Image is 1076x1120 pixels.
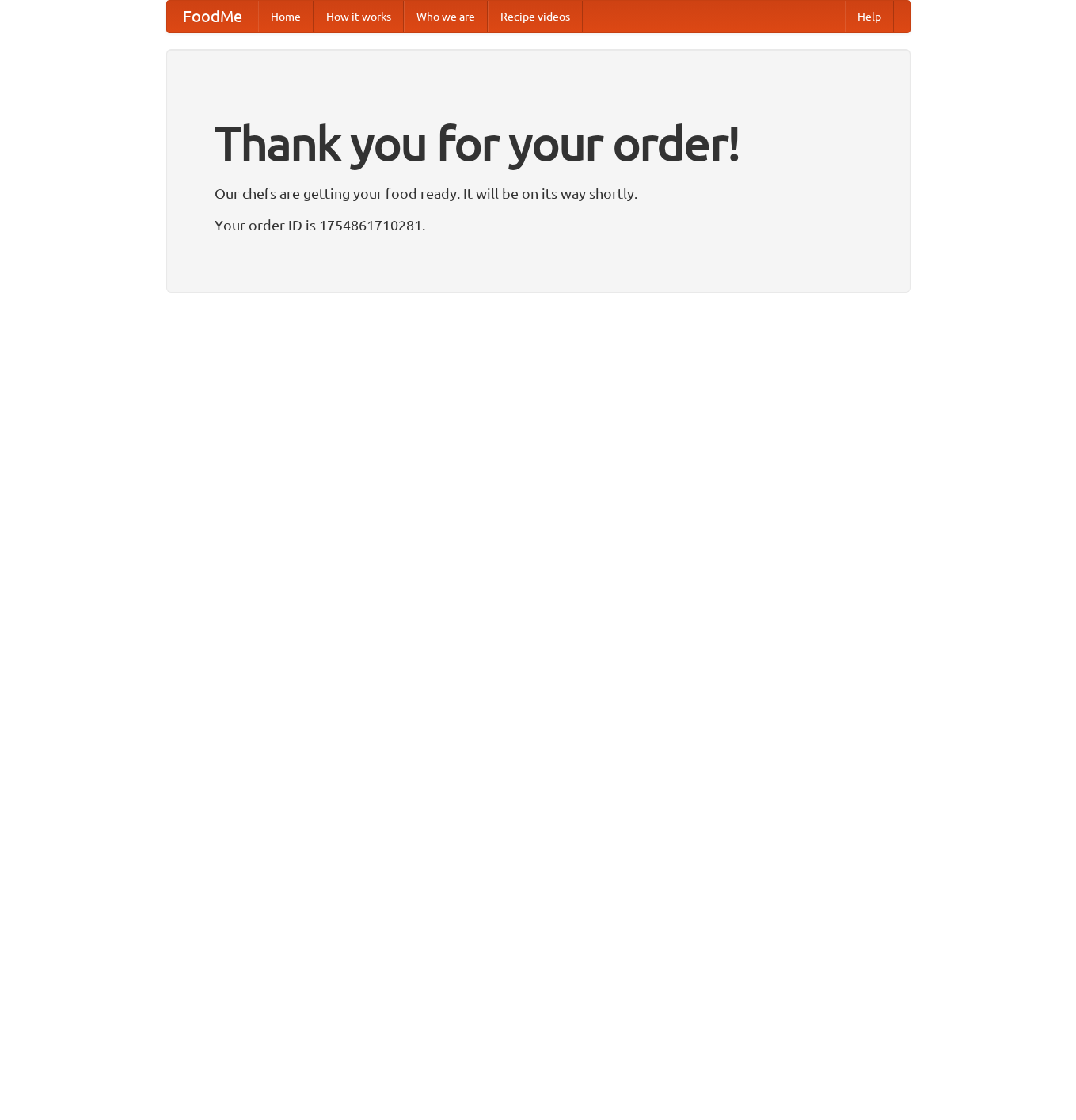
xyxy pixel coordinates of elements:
p: Our chefs are getting your food ready. It will be on its way shortly. [215,181,862,205]
a: Home [258,1,314,32]
a: Who we are [404,1,488,32]
a: FoodMe [167,1,258,32]
p: Your order ID is 1754861710281. [215,213,862,237]
a: How it works [314,1,404,32]
h1: Thank you for your order! [215,105,862,181]
a: Help [845,1,894,32]
a: Recipe videos [488,1,583,32]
